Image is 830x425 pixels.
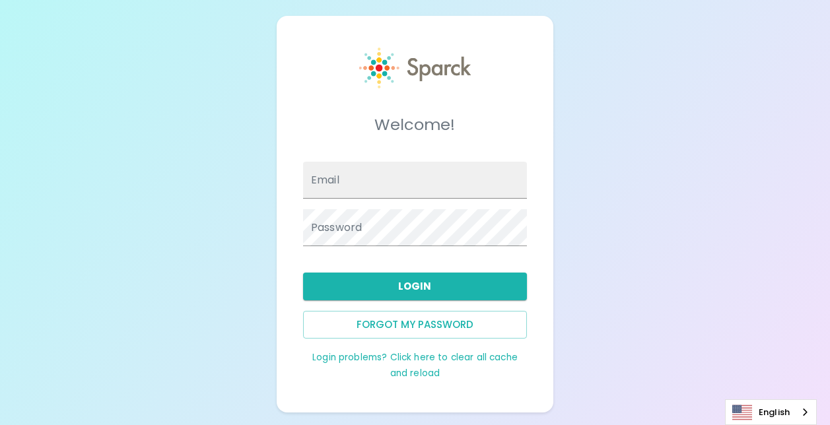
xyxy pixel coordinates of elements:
[312,351,518,379] a: Login problems? Click here to clear all cache and reload
[725,399,817,425] aside: Language selected: English
[725,399,817,425] div: Language
[303,114,527,135] h5: Welcome!
[303,311,527,339] button: Forgot my password
[303,273,527,300] button: Login
[726,400,816,424] a: English
[359,48,471,88] img: Sparck logo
